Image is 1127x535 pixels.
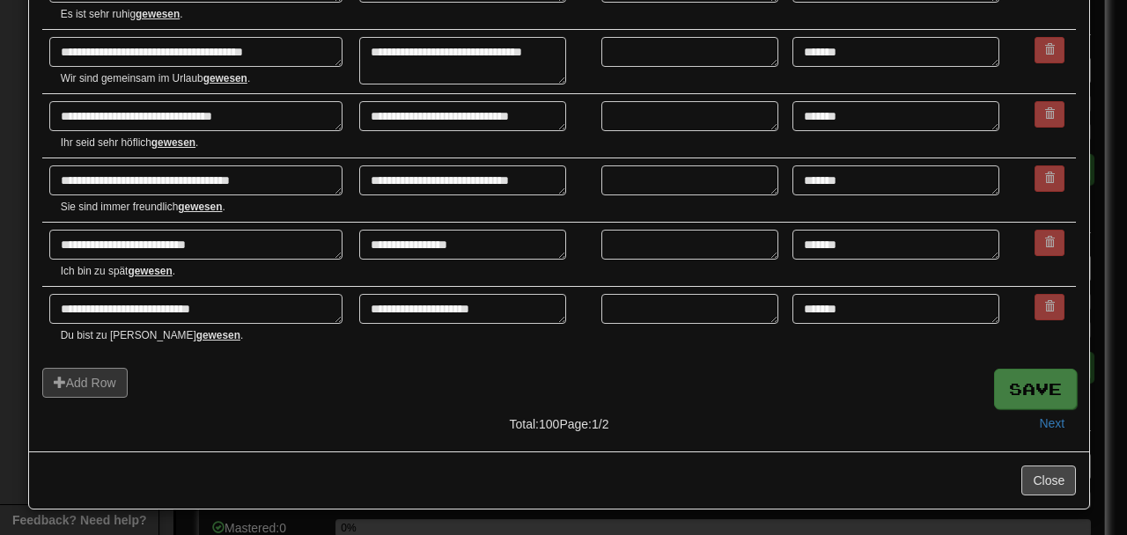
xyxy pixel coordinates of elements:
[61,328,345,343] small: Du bist zu [PERSON_NAME] .
[61,200,345,215] small: Sie sind immer freundlich .
[42,368,128,398] button: Add Row
[61,264,345,279] small: Ich bin zu spät .
[994,369,1077,409] button: Save
[382,408,736,433] div: Total: 100 Page: 1 / 2
[61,136,345,150] small: Ihr seid sehr höflich .
[151,136,195,149] u: gewesen
[61,7,345,22] small: Es ist sehr ruhig .
[128,265,172,277] u: gewesen
[61,71,345,86] small: Wir sind gemeinsam im Urlaub .
[196,329,240,341] u: gewesen
[178,201,222,213] u: gewesen
[136,8,180,20] u: gewesen
[1021,465,1076,495] button: Close
[1028,408,1076,438] button: Next
[203,72,247,84] u: gewesen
